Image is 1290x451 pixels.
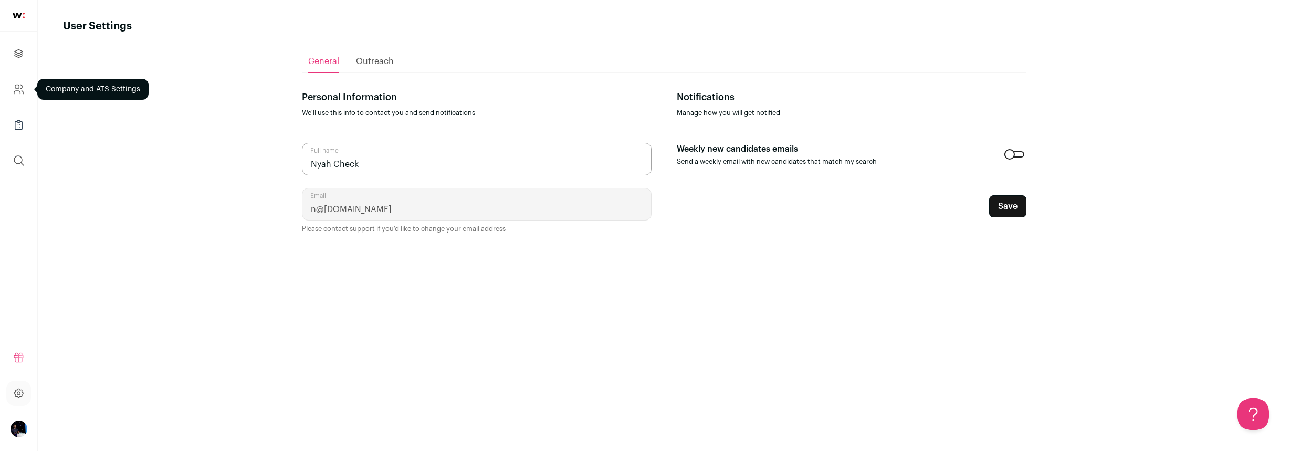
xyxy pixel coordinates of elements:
[989,195,1026,217] button: Save
[302,143,652,175] input: Full name
[13,13,25,18] img: wellfound-shorthand-0d5821cbd27db2630d0214b213865d53afaa358527fdda9d0ea32b1df1b89c2c.svg
[11,421,27,437] button: Open dropdown
[63,19,132,34] h1: User Settings
[677,109,1026,117] p: Manage how you will get notified
[6,41,31,66] a: Projects
[677,90,1026,104] p: Notifications
[677,158,877,166] p: Send a weekly email with new candidates that match my search
[302,90,652,104] p: Personal Information
[356,51,394,72] a: Outreach
[677,143,877,155] p: Weekly new candidates emails
[11,421,27,437] img: 19573719-medium_jpg
[308,57,339,66] span: General
[302,225,652,233] p: Please contact support if you'd like to change your email address
[356,57,394,66] span: Outreach
[6,77,31,102] a: Company and ATS Settings
[302,109,652,117] p: We'll use this info to contact you and send notifications
[37,79,149,100] div: Company and ATS Settings
[302,188,652,221] input: Email
[1237,398,1269,430] iframe: Help Scout Beacon - Open
[6,112,31,138] a: Company Lists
